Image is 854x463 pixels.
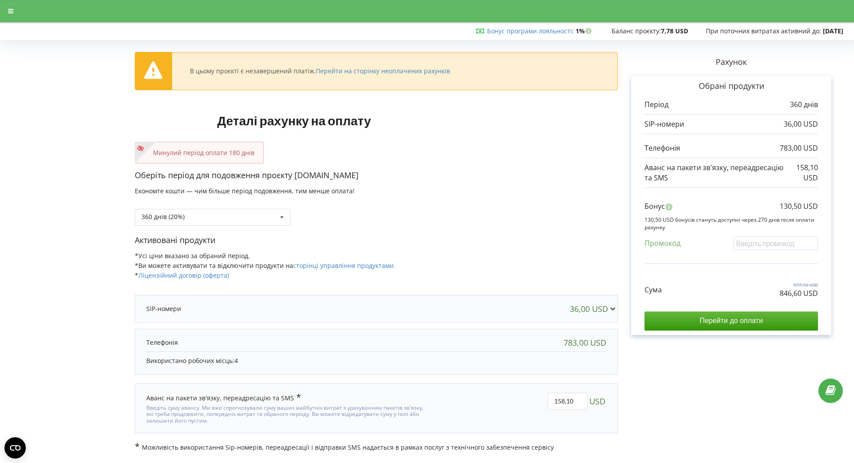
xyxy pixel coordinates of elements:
p: Телефонія [645,143,680,153]
p: 977,10 USD [780,282,818,288]
div: В цьому проєкті є незавершений платіж. [190,67,450,75]
p: Минулий період оплати 180 днів [144,148,254,157]
p: Промокод [645,238,681,248]
div: 783,00 USD [564,338,606,347]
span: USD [589,393,605,410]
input: Введіть промокод [733,236,818,250]
span: При поточних витратах активний до: [706,27,821,35]
p: 130,50 USD [780,201,818,212]
p: 130,50 USD бонусів стануть доступні через 270 днів після оплати рахунку [645,216,818,231]
strong: [DATE] [823,27,843,35]
p: SIP-номери [645,119,684,129]
a: Бонус програми лояльності [487,27,572,35]
p: Оберіть період для подовження проєкту [DOMAIN_NAME] [135,170,618,181]
span: Баланс проєкту: [612,27,661,35]
span: *Ви можете активувати та відключити продукти на [135,261,395,270]
p: Використано робочих місць: [146,356,606,365]
p: Сума [645,285,662,295]
div: 360 днів (20%) [141,214,185,220]
span: : [487,27,574,35]
p: 783,00 USD [780,143,818,153]
input: Перейти до оплати [645,311,818,330]
button: Open CMP widget [4,437,26,459]
p: SIP-номери [146,304,181,313]
p: Телефонія [146,338,178,347]
p: Можливість використання Sip-номерів, переадресації і відправки SMS надається в рамках послуг з те... [135,442,618,452]
div: Введіть суму авансу. Ми вже спрогнозували суму ваших майбутніх витрат з урахуванням пакетів зв'яз... [146,403,429,424]
p: Рахунок [618,56,845,68]
strong: 1% [576,27,594,35]
p: 360 днів [790,100,818,110]
a: Перейти на сторінку неоплачених рахунків [316,67,450,75]
span: *Усі ціни вказано за обраний період. [135,251,250,260]
span: Економте кошти — чим більше період подовження, тим менше оплата! [135,187,354,195]
p: Обрані продукти [645,80,818,92]
p: Бонус [645,201,665,212]
div: Аванс на пакети зв'язку, переадресацію та SMS [146,393,301,403]
p: 36,00 USD [784,119,818,129]
a: сторінці управління продуктами. [293,261,395,270]
p: Активовані продукти [135,235,618,246]
p: Аванс на пакети зв'язку, переадресацію та SMS [645,163,785,183]
div: 36,00 USD [570,304,619,313]
h1: Деталі рахунку на оплату [135,99,454,142]
span: 4 [234,356,238,365]
p: Період [645,100,669,110]
p: 846,60 USD [780,288,818,299]
p: 158,10 USD [785,163,818,183]
a: Ліцензійний договір (оферта) [138,271,229,279]
strong: 7,78 USD [661,27,688,35]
